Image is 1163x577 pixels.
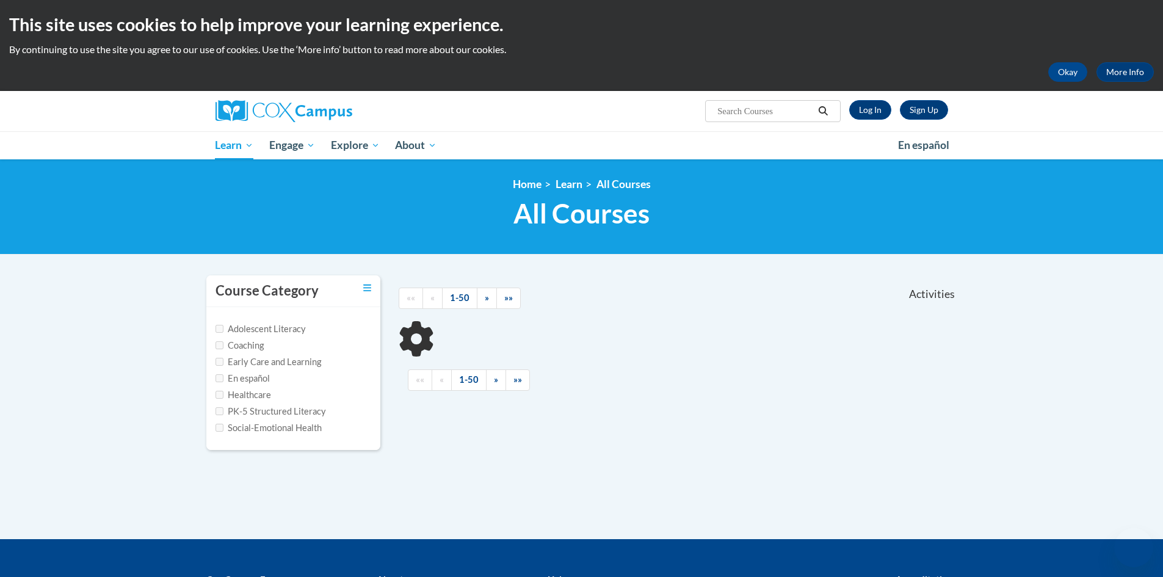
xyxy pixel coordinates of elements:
input: Checkbox for Options [216,407,223,415]
p: By continuing to use the site you agree to our use of cookies. Use the ‘More info’ button to read... [9,43,1154,56]
a: All Courses [596,178,651,191]
span: »» [513,374,522,385]
div: Main menu [197,131,966,159]
input: Checkbox for Options [216,424,223,432]
a: Log In [849,100,891,120]
a: Register [900,100,948,120]
span: «« [416,374,424,385]
iframe: Button to launch messaging window [1114,528,1153,567]
a: 1-50 [442,288,477,309]
a: Engage [261,131,323,159]
a: End [496,288,521,309]
a: Next [477,288,497,309]
a: More Info [1096,62,1154,82]
span: « [440,374,444,385]
span: Learn [215,138,253,153]
span: En español [898,139,949,151]
button: Okay [1048,62,1087,82]
input: Checkbox for Options [216,391,223,399]
input: Checkbox for Options [216,374,223,382]
label: Social-Emotional Health [216,421,322,435]
a: End [505,369,530,391]
label: Coaching [216,339,264,352]
a: En español [890,132,957,158]
span: About [395,138,437,153]
label: En español [216,372,270,385]
a: Begining [408,369,432,391]
span: Explore [331,138,380,153]
input: Checkbox for Options [216,325,223,333]
label: Healthcare [216,388,271,402]
a: Previous [422,288,443,309]
a: Cox Campus [216,100,447,122]
span: » [494,374,498,385]
span: All Courses [513,197,650,230]
a: About [387,131,444,159]
a: Home [513,178,542,191]
span: » [485,292,489,303]
input: Checkbox for Options [216,358,223,366]
a: Learn [556,178,582,191]
input: Checkbox for Options [216,341,223,349]
h3: Course Category [216,281,319,300]
span: « [430,292,435,303]
span: «« [407,292,415,303]
img: Cox Campus [216,100,352,122]
a: Begining [399,288,423,309]
label: Adolescent Literacy [216,322,306,336]
span: Engage [269,138,315,153]
a: Previous [432,369,452,391]
label: Early Care and Learning [216,355,321,369]
h2: This site uses cookies to help improve your learning experience. [9,12,1154,37]
a: Next [486,369,506,391]
span: Activities [909,288,955,301]
label: PK-5 Structured Literacy [216,405,326,418]
a: Toggle collapse [363,281,371,295]
span: »» [504,292,513,303]
a: Explore [323,131,388,159]
button: Search [814,104,832,118]
input: Search Courses [716,104,814,118]
a: 1-50 [451,369,487,391]
a: Learn [208,131,262,159]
